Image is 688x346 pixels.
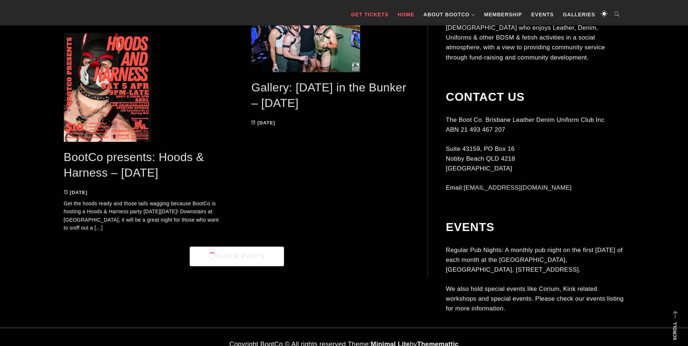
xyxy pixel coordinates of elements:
[672,322,677,340] strong: Scroll
[446,220,624,234] h2: Events
[251,120,275,125] a: [DATE]
[446,183,624,193] p: Email:
[347,4,392,25] a: GET TICKETS
[446,144,624,173] p: Suite 43159, PO Box 16 Nobby Beach QLD 4218 [GEOGRAPHIC_DATA]
[420,4,479,25] a: About BootCo
[446,115,624,135] p: The Boot Co. Brisbane Leather Denim Uniform Club Inc ABN 21 493 467 207
[64,151,204,179] a: BootCo presents: Hoods & Harness – [DATE]
[190,247,284,266] a: Older Posts
[446,90,624,104] h2: Contact Us
[64,190,88,195] a: [DATE]
[251,81,406,110] a: Gallery: [DATE] in the Bunker – [DATE]
[394,4,418,25] a: Home
[464,184,572,191] a: [EMAIL_ADDRESS][DOMAIN_NAME]
[70,190,87,195] time: [DATE]
[258,120,275,125] time: [DATE]
[528,4,557,25] a: Events
[446,245,624,275] p: Regular Pub Nights: A monthly pub night on the first [DATE] of each month at the [GEOGRAPHIC_DATA...
[481,4,526,25] a: Membership
[559,4,599,25] a: Galleries
[64,199,223,232] p: Get the hoods ready and those tails wagging because BootCo is hosting a Hoods & Harness party [DA...
[446,13,624,62] p: The Boot Co. provides a forum for anyone identifying as [DEMOGRAPHIC_DATA] who enjoys Leather, De...
[446,284,624,314] p: We also hold special events like Corium, Kink related workshops and special events. Please check ...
